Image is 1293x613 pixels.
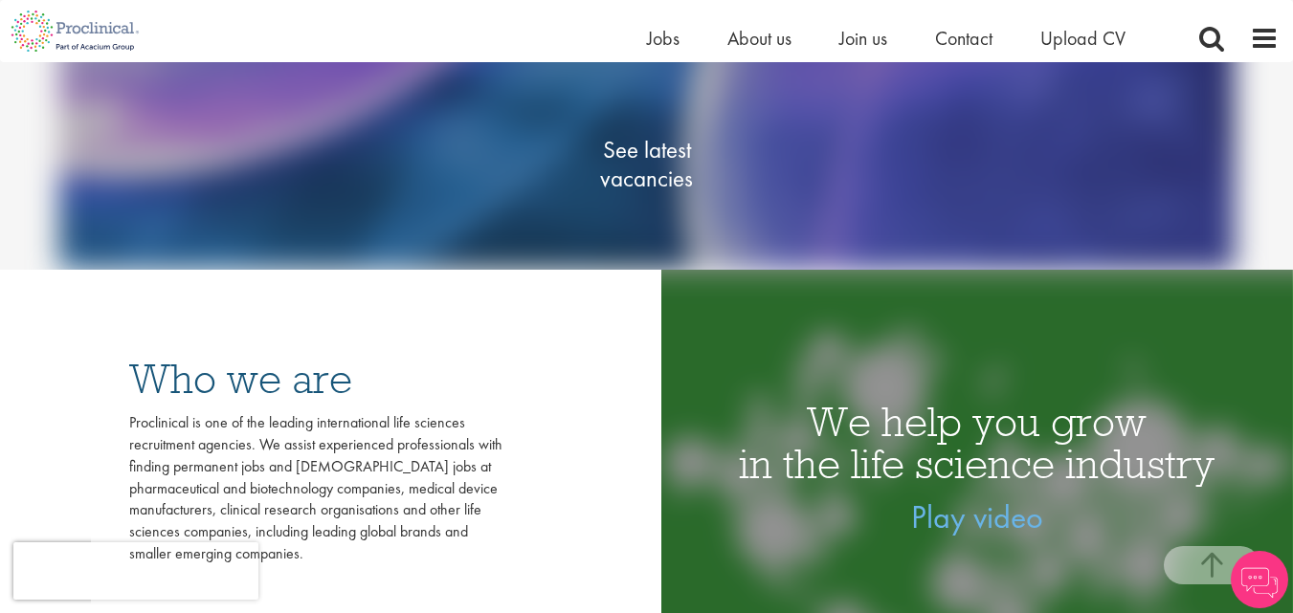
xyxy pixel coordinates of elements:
a: Join us [839,26,887,51]
a: Upload CV [1040,26,1126,51]
a: About us [727,26,791,51]
img: Chatbot [1231,551,1288,608]
a: See latestvacancies [551,58,743,269]
span: See latest vacancies [551,135,743,192]
iframe: reCAPTCHA [13,542,258,600]
a: Contact [935,26,992,51]
a: Play video [911,496,1043,537]
div: Proclinical is one of the leading international life sciences recruitment agencies. We assist exp... [129,412,502,565]
h3: Who we are [129,358,502,400]
a: Jobs [647,26,680,51]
